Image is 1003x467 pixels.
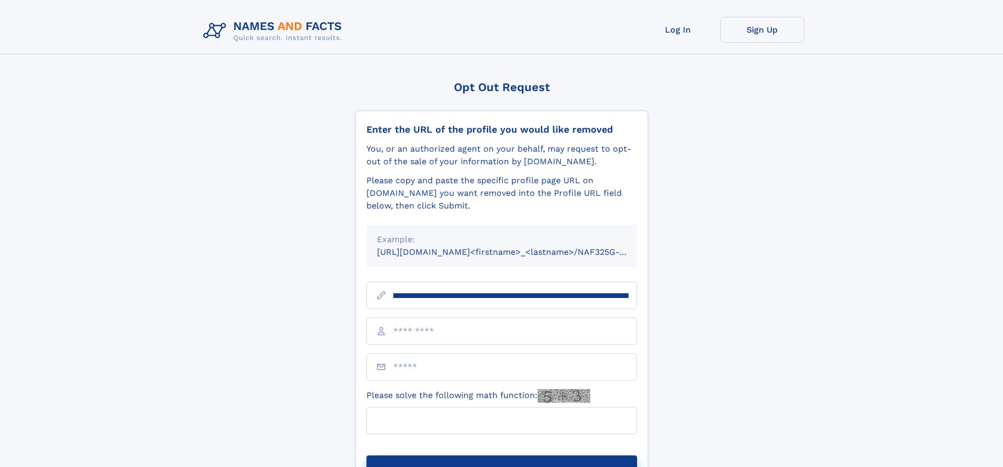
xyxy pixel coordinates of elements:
[366,174,637,212] div: Please copy and paste the specific profile page URL on [DOMAIN_NAME] you want removed into the Pr...
[720,17,805,43] a: Sign Up
[377,247,657,257] small: [URL][DOMAIN_NAME]<firstname>_<lastname>/NAF325G-xxxxxxxx
[355,81,648,94] div: Opt Out Request
[366,143,637,168] div: You, or an authorized agent on your behalf, may request to opt-out of the sale of your informatio...
[377,233,627,246] div: Example:
[636,17,720,43] a: Log In
[366,124,637,135] div: Enter the URL of the profile you would like removed
[366,389,590,403] label: Please solve the following math function:
[199,17,351,45] img: Logo Names and Facts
